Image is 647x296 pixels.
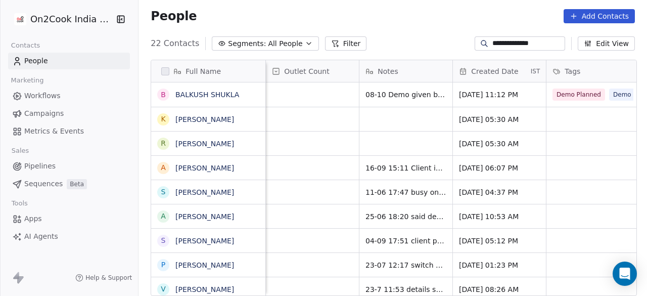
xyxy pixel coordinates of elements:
span: 23-07 12:17 switch off WA msg sent [365,260,446,270]
span: Demo Planned [552,89,605,101]
span: [DATE] 06:07 PM [459,163,540,173]
span: 08-10 Demo given by ankit 07-10 Demo Scheduled for [DATE] at 2 pm 06-10 18:08 customer didnt pick... [365,90,446,100]
span: People [24,56,48,66]
a: BALKUSH SHUKLA [175,91,239,99]
span: Beta [67,179,87,189]
div: S [161,235,166,246]
span: Campaigns [24,108,64,119]
div: A [161,211,166,222]
span: Full Name [186,66,221,76]
span: Created Date [471,66,518,76]
span: Sales [7,143,33,158]
span: Help & Support [85,274,132,282]
span: [DATE] 05:30 AM [459,139,540,149]
span: Contacts [7,38,44,53]
span: [DATE] 05:12 PM [459,236,540,246]
a: SequencesBeta [8,176,130,192]
a: Help & Support [75,274,132,282]
span: 22 Contacts [151,37,199,50]
span: People [151,9,197,24]
div: k [161,114,166,124]
span: Tools [7,196,32,211]
a: [PERSON_NAME] [175,115,234,123]
a: [PERSON_NAME] [175,188,234,196]
a: Apps [8,210,130,227]
span: 11-06 17:47 busy on another call WA msg sent [365,187,446,197]
span: 04-09 17:51 client postpone plan for 6 months 14-07 15:37 did not pick up call WA msg sent 09-07 ... [365,236,446,246]
span: Notes [378,66,398,76]
span: On2Cook India Pvt. Ltd. [30,13,114,26]
span: AI Agents [24,231,58,242]
div: Open Intercom Messenger [613,262,637,286]
span: IST [531,67,540,75]
div: V [161,284,166,294]
a: [PERSON_NAME] [175,261,234,269]
a: [PERSON_NAME] [175,237,234,245]
span: 16-09 15:11 Client is not answering call details shared on whats app 23-07 (02:29) Client Mobile ... [365,163,446,173]
span: [DATE] 05:30 AM [459,114,540,124]
span: 23-7 11:53 details shared they are intrested to know more about RSP & ambassador programme [365,284,446,294]
div: R [161,138,166,149]
div: A [161,162,166,173]
a: People [8,53,130,69]
a: Campaigns [8,105,130,122]
button: Edit View [578,36,635,51]
div: B [161,90,166,100]
span: [DATE] 10:53 AM [459,212,540,222]
span: 25-06 18:20 said device is out of my budget i dont have that much revenue 09-06 16:43 said im bus... [365,212,446,222]
a: [PERSON_NAME] [175,213,234,221]
a: AI Agents [8,228,130,245]
div: Tags [546,60,639,82]
span: [DATE] 11:12 PM [459,90,540,100]
span: Workflows [24,91,61,101]
span: [DATE] 01:23 PM [459,260,540,270]
span: Tags [565,66,580,76]
a: Workflows [8,88,130,104]
a: Metrics & Events [8,123,130,140]
span: Marketing [7,73,48,88]
a: [PERSON_NAME] [175,140,234,148]
div: Created DateIST [453,60,546,82]
span: Segments: [228,38,266,49]
a: [PERSON_NAME] [175,164,234,172]
span: Apps [24,214,42,224]
div: P [161,260,165,270]
button: Add Contacts [564,9,635,23]
button: Filter [325,36,367,51]
img: on2cook%20logo-04%20copy.jpg [14,13,26,25]
span: Sequences [24,179,63,189]
a: [PERSON_NAME] [175,285,234,293]
button: On2Cook India Pvt. Ltd. [12,11,109,28]
a: Pipelines [8,158,130,175]
div: Full Name [151,60,265,82]
span: Outlet Count [284,66,329,76]
div: Notes [359,60,452,82]
span: [DATE] 08:26 AM [459,284,540,294]
div: S [161,187,166,197]
div: Outlet Count [266,60,359,82]
span: Metrics & Events [24,126,84,137]
span: All People [268,38,302,49]
span: [DATE] 04:37 PM [459,187,540,197]
span: Pipelines [24,161,56,172]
